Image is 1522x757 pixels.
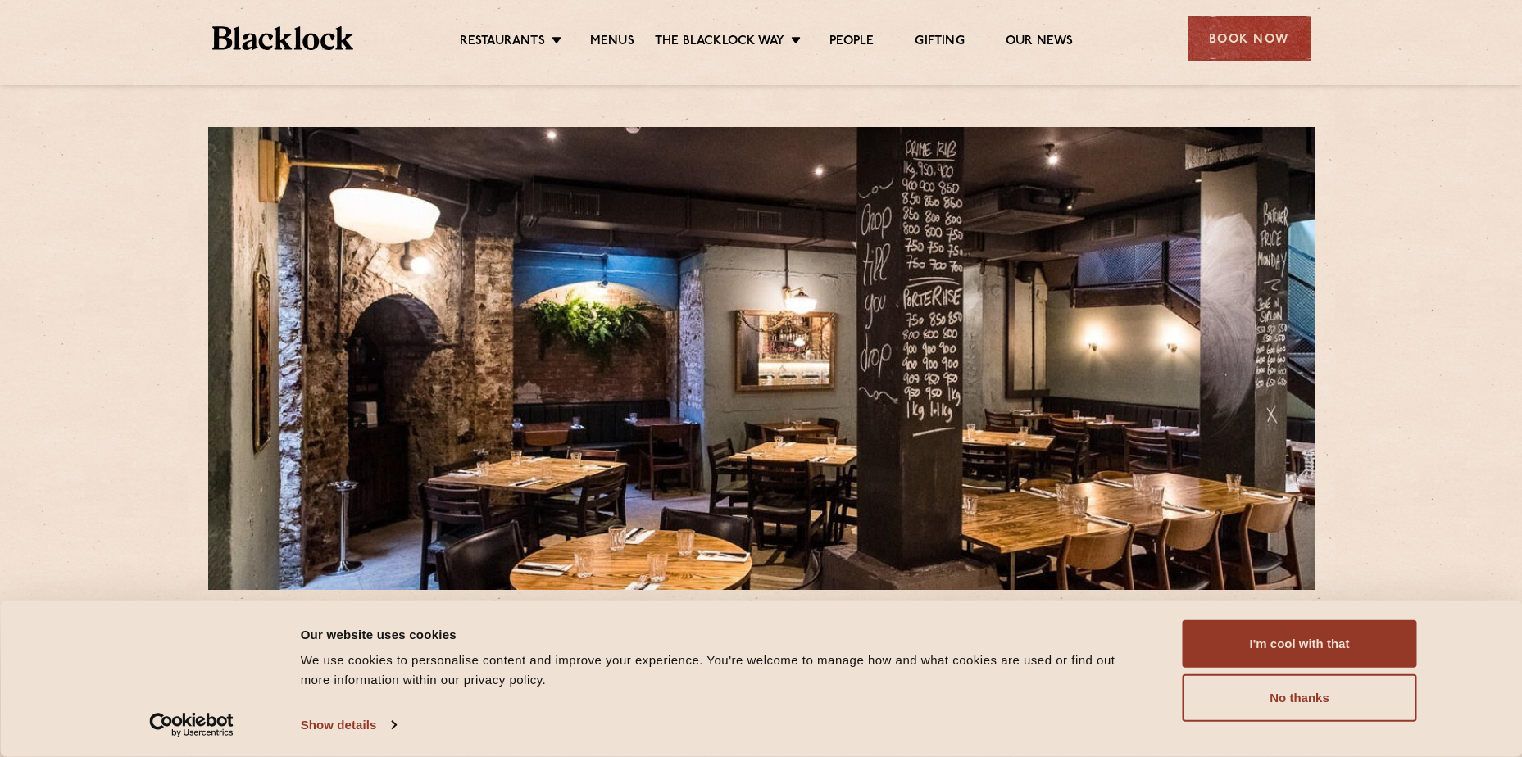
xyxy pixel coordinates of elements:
a: Show details [301,713,396,737]
a: Gifting [915,34,964,52]
div: Book Now [1188,16,1311,61]
a: Menus [590,34,634,52]
a: Restaurants [460,34,545,52]
div: Our website uses cookies [301,624,1146,644]
button: No thanks [1183,674,1417,722]
a: The Blacklock Way [655,34,784,52]
a: Usercentrics Cookiebot - opens in a new window [120,713,263,737]
a: Our News [1006,34,1074,52]
button: I'm cool with that [1183,620,1417,668]
a: People [829,34,874,52]
img: BL_Textured_Logo-footer-cropped.svg [212,26,354,50]
div: We use cookies to personalise content and improve your experience. You're welcome to manage how a... [301,650,1146,690]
